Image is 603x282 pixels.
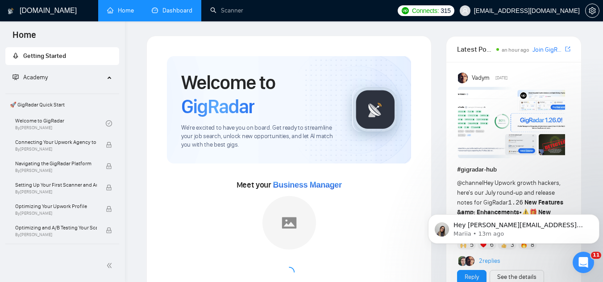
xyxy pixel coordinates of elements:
[565,45,570,53] a: export
[23,52,66,60] span: Getting Started
[8,4,14,18] img: logo
[15,223,97,232] span: Optimizing and A/B Testing Your Scanner for Better Results
[12,74,48,81] span: Academy
[273,180,342,189] span: Business Manager
[15,232,97,237] span: By [PERSON_NAME]
[441,6,450,16] span: 315
[181,70,338,119] h1: Welcome to
[591,252,601,259] span: 11
[15,114,106,133] a: Welcome to GigRadarBy[PERSON_NAME]
[465,272,479,282] a: Reply
[402,7,409,14] img: upwork-logo.png
[5,47,119,65] li: Getting Started
[458,87,565,158] img: F09AC4U7ATU-image.png
[457,44,494,55] span: Latest Posts from the GigRadar Community
[107,7,134,14] a: homeHome
[210,7,243,14] a: searchScanner
[565,45,570,53] span: export
[472,73,490,83] span: Vadym
[152,7,192,14] a: dashboardDashboard
[479,257,500,266] a: 2replies
[462,8,468,14] span: user
[497,272,536,282] a: See the details
[353,87,398,132] img: gigradar-logo.png
[15,211,97,216] span: By [PERSON_NAME]
[573,252,594,273] iframe: Intercom live chat
[457,179,483,187] span: @channel
[495,74,507,82] span: [DATE]
[458,256,468,266] img: Alex B
[412,6,439,16] span: Connects:
[12,53,19,59] span: rocket
[106,142,112,148] span: lock
[5,29,43,47] span: Home
[458,73,469,83] img: Vadym
[532,45,563,55] a: Join GigRadar Slack Community
[106,261,115,270] span: double-left
[106,184,112,191] span: lock
[15,202,97,211] span: Optimizing Your Upwork Profile
[283,266,295,278] span: loading
[15,180,97,189] span: Setting Up Your First Scanner and Auto-Bidder
[457,179,563,236] span: Hey Upwork growth hackers, here's our July round-up and release notes for GigRadar • is your prof...
[106,163,112,169] span: lock
[15,168,97,173] span: By [PERSON_NAME]
[106,120,112,127] span: check-circle
[424,196,603,258] iframe: Intercom notifications message
[6,246,118,264] span: 👑 Agency Success with GigRadar
[585,4,599,18] button: setting
[6,96,118,114] span: 🚀 GigRadar Quick Start
[15,189,97,195] span: By [PERSON_NAME]
[15,147,97,152] span: By [PERSON_NAME]
[262,196,316,249] img: placeholder.png
[15,159,97,168] span: Navigating the GigRadar Platform
[15,138,97,147] span: Connecting Your Upwork Agency to GigRadar
[181,124,338,149] span: We're excited to have you on board. Get ready to streamline your job search, unlock new opportuni...
[237,180,342,190] span: Meet your
[181,94,254,119] span: GigRadar
[106,206,112,212] span: lock
[23,74,48,81] span: Academy
[106,227,112,233] span: lock
[502,47,529,53] span: an hour ago
[585,7,599,14] a: setting
[12,74,19,80] span: fund-projection-screen
[457,165,570,175] h1: # gigradar-hub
